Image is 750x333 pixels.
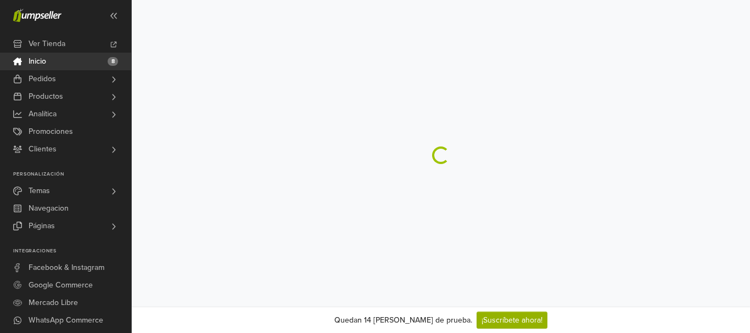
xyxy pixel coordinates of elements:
span: Productos [29,88,63,105]
span: Facebook & Instagram [29,259,104,276]
span: Mercado Libre [29,294,78,312]
a: ¡Suscríbete ahora! [477,312,547,329]
span: WhatsApp Commerce [29,312,103,329]
p: Integraciones [13,248,131,255]
span: Temas [29,182,50,200]
span: Promociones [29,123,73,140]
span: Analítica [29,105,57,123]
span: Inicio [29,53,46,70]
span: 8 [108,57,118,66]
span: Páginas [29,217,55,235]
span: Pedidos [29,70,56,88]
p: Personalización [13,171,131,178]
span: Clientes [29,140,57,158]
div: Quedan 14 [PERSON_NAME] de prueba. [334,314,472,326]
span: Ver Tienda [29,35,65,53]
span: Navegacion [29,200,69,217]
span: Google Commerce [29,276,93,294]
